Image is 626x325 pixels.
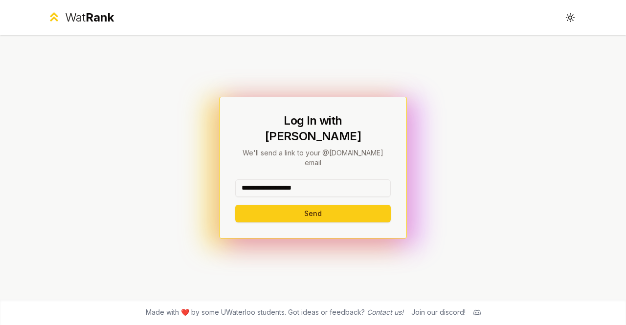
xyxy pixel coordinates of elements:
[235,148,391,168] p: We'll send a link to your @[DOMAIN_NAME] email
[65,10,114,25] div: Wat
[146,307,403,317] span: Made with ❤️ by some UWaterloo students. Got ideas or feedback?
[235,113,391,144] h1: Log In with [PERSON_NAME]
[86,10,114,24] span: Rank
[411,307,466,317] div: Join our discord!
[235,205,391,222] button: Send
[47,10,114,25] a: WatRank
[367,308,403,316] a: Contact us!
